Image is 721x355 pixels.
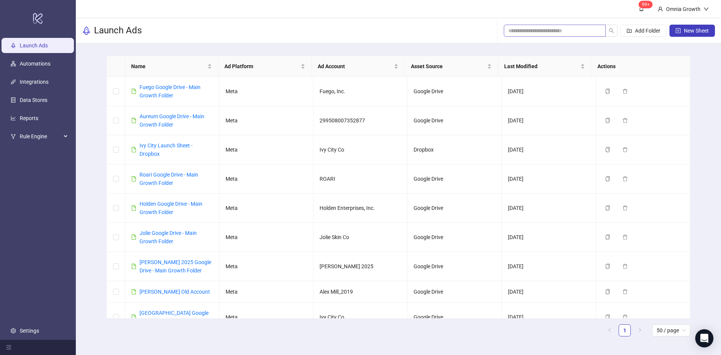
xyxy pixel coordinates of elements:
span: copy [605,264,610,269]
a: Jolie Google Drive - Main Growth Folder [139,230,197,244]
span: delete [622,264,628,269]
span: delete [622,118,628,123]
span: copy [605,118,610,123]
span: copy [605,147,610,152]
td: Meta [219,252,313,281]
span: user [658,6,663,12]
td: [DATE] [502,281,596,303]
span: copy [605,314,610,320]
span: copy [605,205,610,211]
button: right [634,324,646,336]
button: left [603,324,616,336]
td: [DATE] [502,77,596,106]
a: Fuego Google Drive - Main Growth Folder [139,84,201,99]
td: Google Drive [408,164,502,194]
span: delete [622,314,628,320]
th: Ad Account [312,56,405,77]
a: Reports [20,115,38,121]
span: delete [622,205,628,211]
span: bell [639,6,644,11]
td: Meta [219,164,313,194]
a: [PERSON_NAME] 2025 Google Drive - Main Growth Folder [139,259,211,274]
span: file [131,118,136,123]
a: Launch Ads [20,42,48,48]
span: file [131,147,136,152]
span: delete [622,235,628,240]
span: search [609,28,614,33]
span: left [607,328,612,332]
td: Alex Mill_2019 [313,281,408,303]
td: Holden Enterprises, Inc. [313,194,408,223]
span: fork [11,134,16,139]
span: folder-add [627,28,632,33]
li: Previous Page [603,324,616,336]
td: [DATE] [502,223,596,252]
td: Google Drive [408,106,502,135]
sup: 111 [639,1,653,8]
a: Integrations [20,79,49,85]
th: Asset Source [405,56,498,77]
a: [GEOGRAPHIC_DATA] Google Drive - Main Growth Folder [139,310,208,324]
div: Omnia Growth [663,5,704,13]
span: right [638,328,642,332]
td: Google Drive [408,194,502,223]
td: Dropbox [408,135,502,164]
td: Google Drive [408,303,502,332]
td: Google Drive [408,77,502,106]
td: Jolie Skin Co [313,223,408,252]
td: [DATE] [502,194,596,223]
span: Add Folder [635,28,660,34]
span: Name [131,62,206,70]
li: Next Page [634,324,646,336]
button: New Sheet [669,25,715,37]
span: 50 / page [657,325,686,336]
a: Data Stores [20,97,47,103]
td: Google Drive [408,252,502,281]
span: Ad Account [318,62,392,70]
span: file [131,235,136,240]
td: 299508007352877 [313,106,408,135]
button: Add Folder [621,25,666,37]
span: copy [605,89,610,94]
span: rocket [82,26,91,35]
td: Fuego, Inc. [313,77,408,106]
span: copy [605,289,610,294]
span: Asset Source [411,62,486,70]
td: [DATE] [502,303,596,332]
a: 1 [619,325,630,336]
span: delete [622,147,628,152]
td: Meta [219,223,313,252]
td: [DATE] [502,135,596,164]
td: Ivy City Co [313,135,408,164]
span: file [131,205,136,211]
a: Aureum Google Drive - Main Growth Folder [139,113,204,128]
td: Meta [219,77,313,106]
a: Ivy City Launch Sheet - Dropbox [139,142,193,157]
td: Meta [219,135,313,164]
a: [PERSON_NAME] Old Account [139,289,210,295]
th: Last Modified [498,56,591,77]
span: delete [622,289,628,294]
span: file [131,176,136,181]
span: file [131,289,136,294]
td: ROARI [313,164,408,194]
h3: Launch Ads [94,25,142,37]
span: copy [605,176,610,181]
span: Ad Platform [224,62,299,70]
td: Meta [219,194,313,223]
td: Meta [219,281,313,303]
span: down [704,6,709,12]
td: Google Drive [408,281,502,303]
a: Roari Google Drive - Main Growth Folder [139,172,198,186]
span: plus-square [676,28,681,33]
div: Open Intercom Messenger [695,329,713,347]
span: file [131,314,136,320]
td: Google Drive [408,223,502,252]
td: Meta [219,303,313,332]
a: Automations [20,61,50,67]
span: menu-fold [6,345,11,350]
span: file [131,89,136,94]
th: Name [125,56,218,77]
span: delete [622,176,628,181]
td: Meta [219,106,313,135]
